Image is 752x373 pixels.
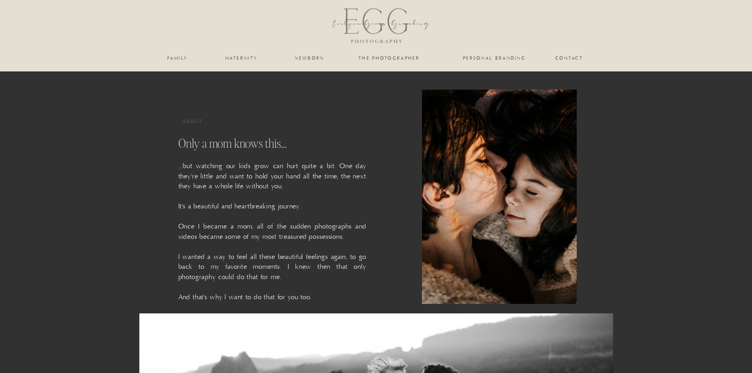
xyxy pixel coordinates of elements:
[162,56,194,60] a: family
[183,119,221,125] h1: About
[178,161,366,263] p: ...but watching our kids grow can hurt quite a bit. One day they're little and want to hold your ...
[350,56,429,60] a: the photographer
[462,56,527,60] a: personal branding
[294,56,326,60] a: newborn
[178,136,328,153] h2: Only a mom knows this...
[555,56,583,60] a: Contact
[225,56,257,60] a: maternity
